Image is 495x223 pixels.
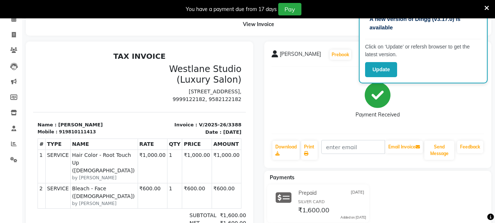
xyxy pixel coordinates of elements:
[134,90,149,101] th: QTY
[365,43,481,58] p: Click on ‘Update’ or refersh browser to get the latest version.
[178,134,208,159] td: ₹600.00
[134,101,149,134] td: 1
[186,6,277,13] div: You have a payment due from 17 days
[149,101,178,134] td: ₹1,000.00
[270,174,294,181] span: Payments
[152,194,183,201] div: Payments
[330,50,351,60] button: Prebook
[152,170,183,178] div: NET
[12,101,37,134] td: SERVICE
[39,151,103,158] small: by [PERSON_NAME]
[340,215,366,220] div: Added on [DATE]
[37,90,105,101] th: NAME
[182,163,213,170] div: ₹1,600.00
[12,134,37,159] td: SERVICE
[152,163,183,170] div: SUBTOTAL
[149,134,178,159] td: ₹600.00
[424,141,454,160] button: Send Message
[39,102,103,126] span: Hair Color - Root Touch Up ([DEMOGRAPHIC_DATA])
[4,72,102,80] p: Name : [PERSON_NAME]
[111,80,208,87] p: Date : [DATE]
[301,141,318,160] a: Print
[356,111,400,119] div: Payment Received
[182,201,213,209] div: ₹1,600.00
[105,90,134,101] th: RATE
[351,189,364,197] span: [DATE]
[149,90,178,101] th: PRICE
[134,134,149,159] td: 1
[182,209,213,217] div: ₹1,600.00
[298,206,329,216] span: ₹1,600.00
[105,134,134,159] td: ₹600.00
[182,170,213,178] div: ₹1,600.00
[178,90,208,101] th: AMOUNT
[111,39,208,47] p: [STREET_ADDRESS],
[111,47,208,54] p: 9999122182, 9582122182
[5,101,13,134] td: 1
[111,72,208,80] p: Invoice : V/2025-26/3388
[111,15,208,36] h3: Westlane Studio (Luxury Salon)
[321,140,385,154] input: enter email
[26,13,491,36] div: View Invoice
[457,141,483,153] a: Feedback
[182,178,213,194] div: ₹1,600.00
[4,3,208,12] h2: TAX INVOICE
[39,126,103,132] small: by [PERSON_NAME]
[370,15,477,32] p: A new version of Dingg (v3.17.0) is available
[4,80,24,86] div: Mobile :
[278,3,301,15] button: Pay
[5,90,13,101] th: #
[156,202,176,208] span: Prepaid
[152,209,183,217] div: Paid
[365,62,397,77] button: Update
[12,90,37,101] th: TYPE
[298,199,366,205] div: SILVER CARD
[152,178,183,194] div: GRAND TOTAL
[105,101,134,134] td: ₹1,000.00
[280,50,321,61] span: [PERSON_NAME]
[39,136,103,151] span: Bleach - Face ([DEMOGRAPHIC_DATA])
[298,189,317,197] span: Prepaid
[272,141,300,160] a: Download
[385,141,423,153] button: Email Invoice
[178,101,208,134] td: ₹1,000.00
[26,80,63,86] div: 919810111413
[5,134,13,159] td: 2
